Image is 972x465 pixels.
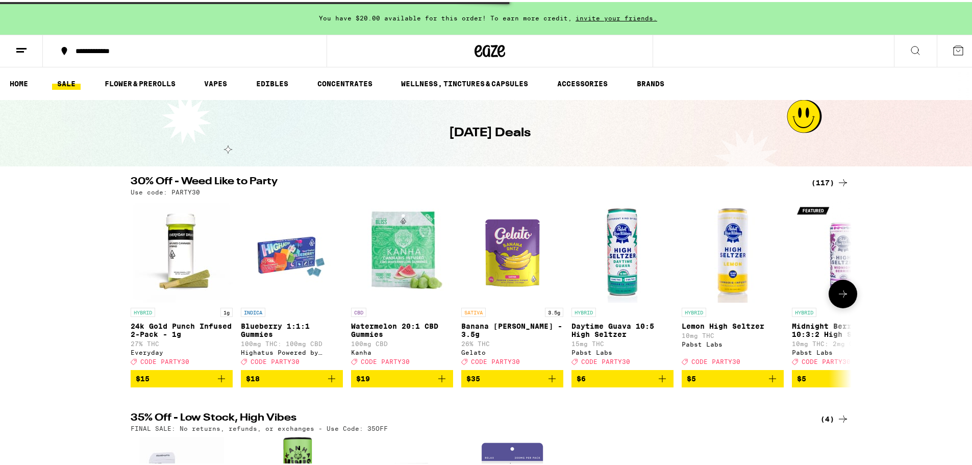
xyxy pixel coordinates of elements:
p: 27% THC [131,338,233,345]
img: Highatus Powered by Cannabiotix - Blueberry 1:1:1 Gummies [241,199,343,301]
button: Add to bag [461,368,563,385]
span: $19 [356,373,370,381]
div: Pabst Labs [571,347,674,354]
a: Open page for Blueberry 1:1:1 Gummies from Highatus Powered by Cannabiotix [241,199,343,368]
a: WELLNESS, TINCTURES & CAPSULES [396,76,533,88]
img: Pabst Labs - Daytime Guava 10:5 High Seltzer [571,199,674,301]
button: Add to bag [131,368,233,385]
h2: 35% Off - Low Stock, High Vibes [131,411,799,423]
button: Add to bag [351,368,453,385]
img: Gelato - Banana Runtz - 3.5g [461,199,563,301]
a: SALE [52,76,81,88]
p: 100mg CBD [351,338,453,345]
div: Pabst Labs [682,339,784,346]
span: Hi. Need any help? [6,7,73,15]
p: HYBRID [792,306,816,315]
a: Open page for Watermelon 20:1 CBD Gummies from Kanha [351,199,453,368]
a: CONCENTRATES [312,76,378,88]
a: Open page for Lemon High Seltzer from Pabst Labs [682,199,784,368]
img: Pabst Labs - Lemon High Seltzer [682,199,784,301]
h2: 30% Off - Weed Like to Party [131,175,799,187]
div: Gelato [461,347,563,354]
a: Open page for 24k Gold Punch Infused 2-Pack - 1g from Everyday [131,199,233,368]
p: 15mg THC [571,338,674,345]
a: (117) [811,175,849,187]
p: SATIVA [461,306,486,315]
span: $6 [577,373,586,381]
a: BRANDS [632,76,669,88]
a: HOME [5,76,33,88]
p: CBD [351,306,366,315]
p: 1g [220,306,233,315]
div: Highatus Powered by Cannabiotix [241,347,343,354]
span: CODE PARTY30 [691,356,740,363]
p: Midnight Berries 10:3:2 High Seltzer [792,320,894,336]
p: HYBRID [131,306,155,315]
p: Lemon High Seltzer [682,320,784,328]
span: $18 [246,373,260,381]
a: ACCESSORIES [552,76,613,88]
p: INDICA [241,306,265,315]
span: $35 [466,373,480,381]
a: EDIBLES [251,76,293,88]
p: 3.5g [545,306,563,315]
a: Open page for Midnight Berries 10:3:2 High Seltzer from Pabst Labs [792,199,894,368]
p: 26% THC [461,338,563,345]
h1: [DATE] Deals [449,123,531,140]
p: FINAL SALE: No returns, refunds, or exchanges - Use Code: 35OFF [131,423,388,430]
p: Banana [PERSON_NAME] - 3.5g [461,320,563,336]
p: 24k Gold Punch Infused 2-Pack - 1g [131,320,233,336]
button: Add to bag [682,368,784,385]
img: Everyday - 24k Gold Punch Infused 2-Pack - 1g [131,199,233,301]
span: CODE PARTY30 [471,356,520,363]
span: $5 [797,373,806,381]
p: HYBRID [682,306,706,315]
button: Add to bag [241,368,343,385]
a: Open page for Banana Runtz - 3.5g from Gelato [461,199,563,368]
span: CODE PARTY30 [251,356,300,363]
p: Watermelon 20:1 CBD Gummies [351,320,453,336]
span: $5 [687,373,696,381]
span: CODE PARTY30 [361,356,410,363]
span: CODE PARTY30 [802,356,851,363]
a: VAPES [199,76,232,88]
div: Everyday [131,347,233,354]
p: HYBRID [571,306,596,315]
span: CODE PARTY30 [581,356,630,363]
span: You have $20.00 available for this order! To earn more credit, [319,13,572,19]
p: 10mg THC: 2mg CBD [792,338,894,345]
img: Kanha - Watermelon 20:1 CBD Gummies [351,199,453,301]
div: Pabst Labs [792,347,894,354]
p: Use code: PARTY30 [131,187,200,193]
a: (4) [820,411,849,423]
div: Kanha [351,347,453,354]
span: CODE PARTY30 [140,356,189,363]
span: invite your friends. [572,13,661,19]
button: Add to bag [792,368,894,385]
a: Open page for Daytime Guava 10:5 High Seltzer from Pabst Labs [571,199,674,368]
p: 100mg THC: 100mg CBD [241,338,343,345]
p: 10mg THC [682,330,784,337]
span: $15 [136,373,149,381]
button: Add to bag [571,368,674,385]
img: Pabst Labs - Midnight Berries 10:3:2 High Seltzer [792,199,894,301]
p: Daytime Guava 10:5 High Seltzer [571,320,674,336]
p: Blueberry 1:1:1 Gummies [241,320,343,336]
a: FLOWER & PREROLLS [99,76,181,88]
